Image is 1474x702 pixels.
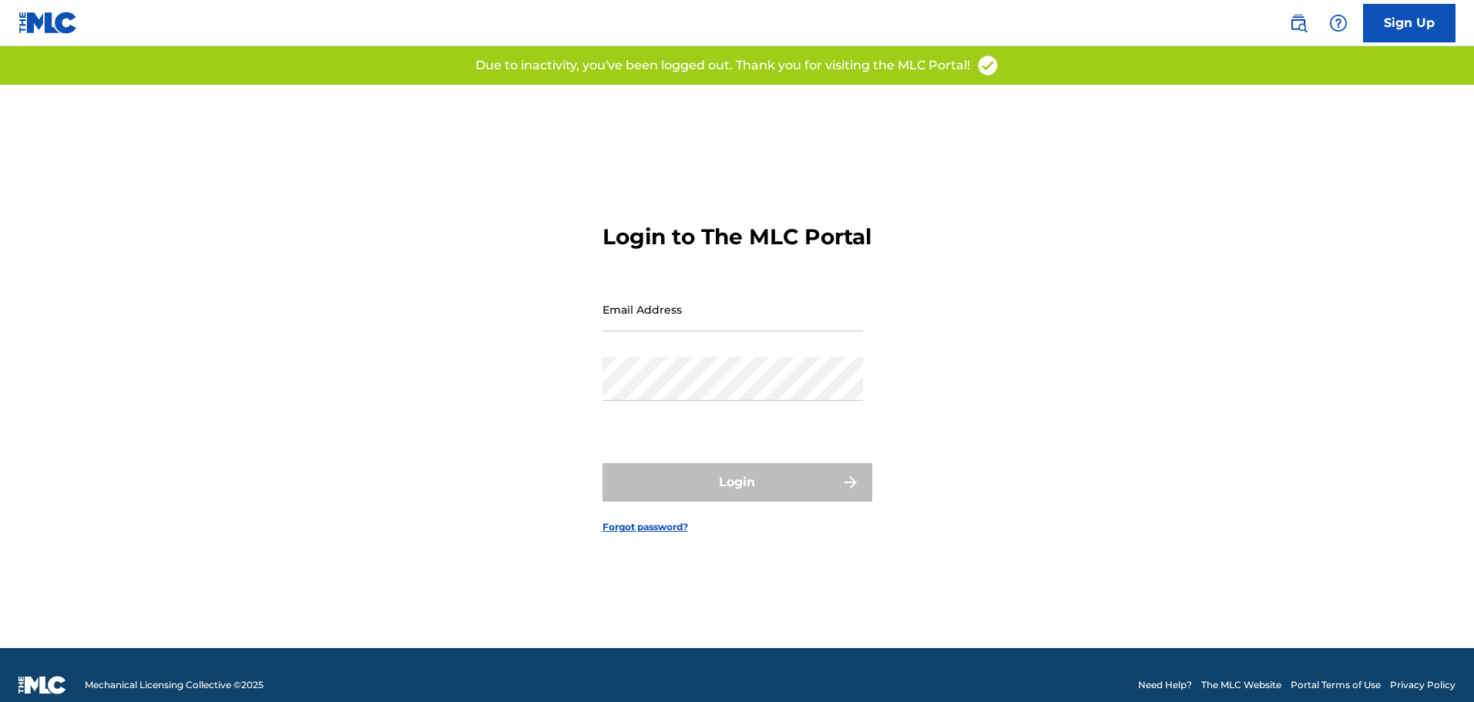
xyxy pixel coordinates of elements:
img: help [1329,14,1348,32]
span: Mechanical Licensing Collective © 2025 [85,678,264,692]
h3: Login to The MLC Portal [603,223,871,250]
a: Sign Up [1363,4,1456,42]
img: MLC Logo [18,12,78,34]
a: Need Help? [1138,678,1192,692]
p: Due to inactivity, you've been logged out. Thank you for visiting the MLC Portal! [475,56,970,75]
a: Privacy Policy [1390,678,1456,692]
a: Forgot password? [603,520,688,534]
img: access [976,54,999,77]
img: search [1289,14,1308,32]
img: logo [18,676,66,694]
div: Help [1323,8,1354,39]
a: Public Search [1283,8,1314,39]
iframe: Chat Widget [1397,628,1474,702]
a: The MLC Website [1201,678,1281,692]
a: Portal Terms of Use [1291,678,1381,692]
